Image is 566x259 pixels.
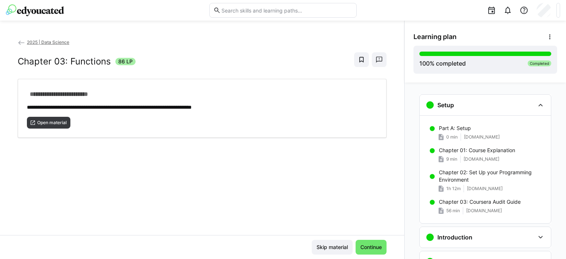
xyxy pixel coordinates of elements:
[413,33,457,41] span: Learning plan
[221,7,353,14] input: Search skills and learning paths…
[466,208,502,214] span: [DOMAIN_NAME]
[437,234,472,241] h3: Introduction
[464,134,500,140] span: [DOMAIN_NAME]
[27,39,69,45] span: 2025 | Data Science
[528,60,551,66] div: Completed
[18,56,111,67] h2: Chapter 03: Functions
[439,147,515,154] p: Chapter 01: Course Explanation
[439,169,545,183] p: Chapter 02: Set Up your Programming Environment
[446,156,457,162] span: 9 min
[312,240,353,255] button: Skip material
[467,186,503,192] span: [DOMAIN_NAME]
[18,39,69,45] a: 2025 | Data Science
[315,244,349,251] span: Skip material
[359,244,383,251] span: Continue
[27,117,70,129] button: Open material
[464,156,499,162] span: [DOMAIN_NAME]
[446,208,460,214] span: 56 min
[446,186,461,192] span: 1h 12m
[439,198,521,206] p: Chapter 03: Coursera Audit Guide
[419,60,430,67] span: 100
[439,125,471,132] p: Part A: Setup
[356,240,387,255] button: Continue
[437,101,454,109] h3: Setup
[446,134,458,140] span: 0 min
[419,59,466,68] div: % completed
[118,58,133,65] span: 86 LP
[36,120,67,126] span: Open material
